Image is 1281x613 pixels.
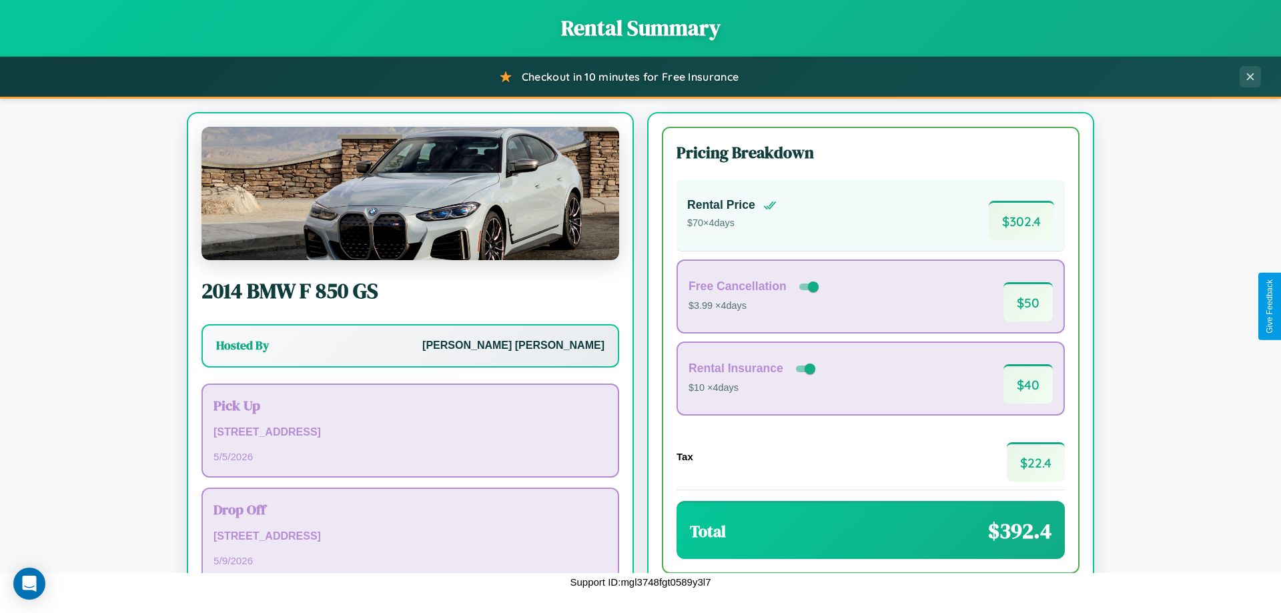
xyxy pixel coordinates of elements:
[213,396,607,415] h3: Pick Up
[213,448,607,466] p: 5 / 5 / 2026
[690,520,726,542] h3: Total
[1003,364,1053,404] span: $ 40
[687,198,755,212] h4: Rental Price
[201,276,619,305] h2: 2014 BMW F 850 GS
[989,201,1054,240] span: $ 302.4
[1007,442,1065,482] span: $ 22.4
[687,215,777,232] p: $ 70 × 4 days
[677,141,1065,163] h3: Pricing Breakdown
[201,127,619,260] img: BMW F 850 GS
[522,70,739,83] span: Checkout in 10 minutes for Free Insurance
[213,423,607,442] p: [STREET_ADDRESS]
[1003,282,1053,322] span: $ 50
[1265,279,1274,334] div: Give Feedback
[13,13,1268,43] h1: Rental Summary
[988,516,1051,546] span: $ 392.4
[422,336,604,356] p: [PERSON_NAME] [PERSON_NAME]
[216,338,269,354] h3: Hosted By
[570,573,711,591] p: Support ID: mgl3748fgt0589y3l7
[689,279,787,293] h4: Free Cancellation
[677,451,693,462] h4: Tax
[689,297,821,315] p: $3.99 × 4 days
[213,527,607,546] p: [STREET_ADDRESS]
[213,500,607,519] h3: Drop Off
[689,380,818,397] p: $10 × 4 days
[213,552,607,570] p: 5 / 9 / 2026
[13,568,45,600] div: Open Intercom Messenger
[689,362,783,376] h4: Rental Insurance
